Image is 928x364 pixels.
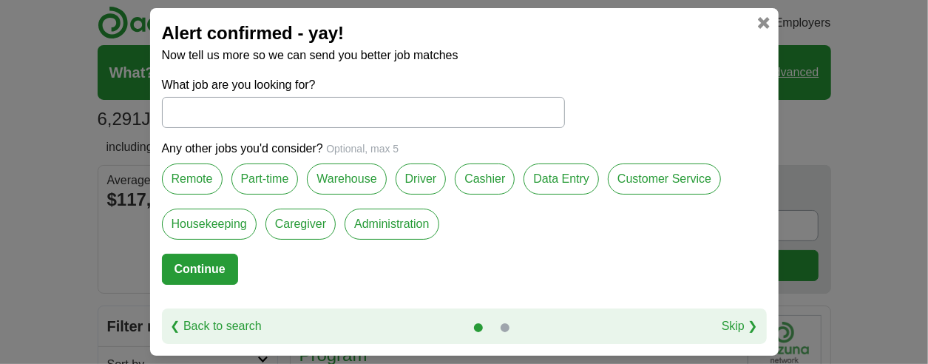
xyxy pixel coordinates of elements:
h2: Alert confirmed - yay! [162,20,767,47]
label: Remote [162,164,223,195]
label: Data Entry [524,164,599,195]
label: Driver [396,164,447,195]
p: Now tell us more so we can send you better job matches [162,47,767,64]
label: Customer Service [608,164,721,195]
a: Skip ❯ [722,317,758,335]
button: Continue [162,254,238,285]
label: Part-time [231,164,299,195]
label: Administration [345,209,438,240]
span: Optional, max 5 [326,143,399,155]
label: Caregiver [265,209,336,240]
p: Any other jobs you'd consider? [162,140,767,158]
a: ❮ Back to search [171,317,262,335]
label: Warehouse [307,164,386,195]
label: Housekeeping [162,209,257,240]
label: Cashier [455,164,515,195]
label: What job are you looking for? [162,76,565,94]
